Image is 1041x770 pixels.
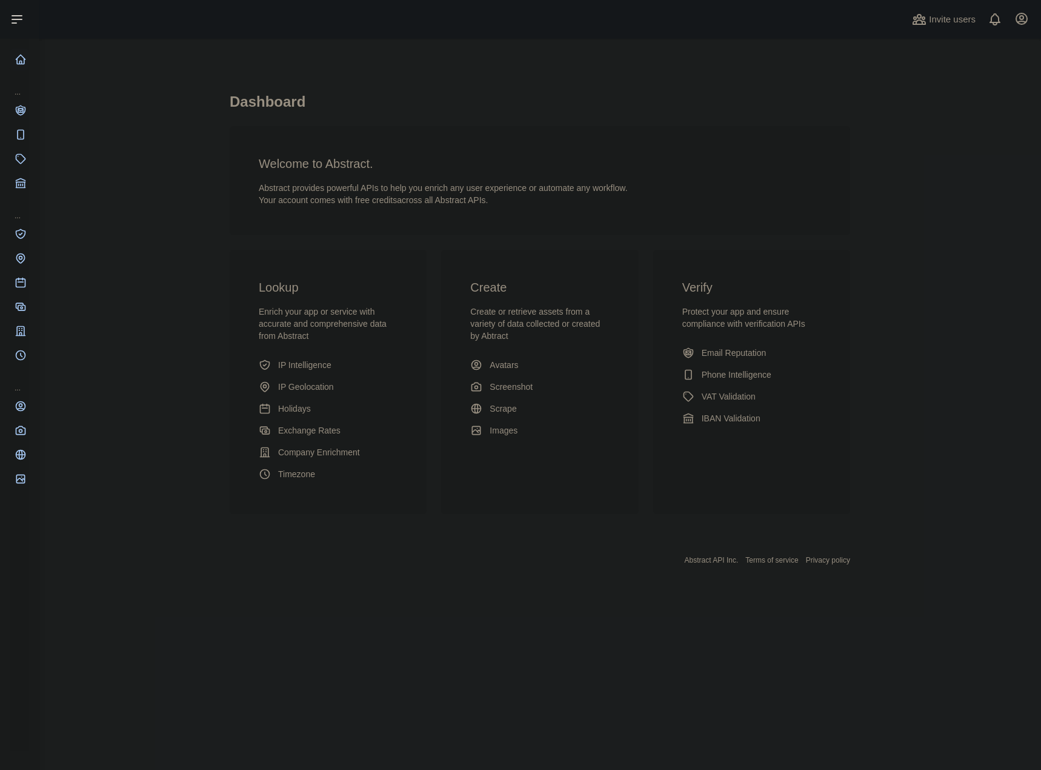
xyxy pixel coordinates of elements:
[490,359,518,371] span: Avatars
[10,369,29,393] div: ...
[702,390,756,403] span: VAT Validation
[230,92,850,121] h1: Dashboard
[259,279,397,296] h3: Lookup
[10,196,29,221] div: ...
[259,307,387,341] span: Enrich your app or service with accurate and comprehensive data from Abstract
[470,307,600,341] span: Create or retrieve assets from a variety of data collected or created by Abtract
[278,381,334,393] span: IP Geolocation
[685,556,739,564] a: Abstract API Inc.
[682,279,821,296] h3: Verify
[929,13,976,27] span: Invite users
[259,155,821,172] h3: Welcome to Abstract.
[677,364,826,386] a: Phone Intelligence
[278,446,360,458] span: Company Enrichment
[702,347,767,359] span: Email Reputation
[259,195,488,205] span: Your account comes with across all Abstract APIs.
[702,412,760,424] span: IBAN Validation
[254,398,402,420] a: Holidays
[254,420,402,441] a: Exchange Rates
[490,381,533,393] span: Screenshot
[745,556,798,564] a: Terms of service
[278,359,331,371] span: IP Intelligence
[10,73,29,97] div: ...
[465,398,614,420] a: Scrape
[355,195,397,205] span: free credits
[278,403,311,415] span: Holidays
[677,342,826,364] a: Email Reputation
[702,369,771,381] span: Phone Intelligence
[677,407,826,429] a: IBAN Validation
[470,279,609,296] h3: Create
[910,10,978,29] button: Invite users
[278,424,341,437] span: Exchange Rates
[465,376,614,398] a: Screenshot
[254,441,402,463] a: Company Enrichment
[254,354,402,376] a: IP Intelligence
[278,468,315,480] span: Timezone
[490,403,516,415] span: Scrape
[490,424,517,437] span: Images
[465,354,614,376] a: Avatars
[806,556,850,564] a: Privacy policy
[254,376,402,398] a: IP Geolocation
[259,183,628,193] span: Abstract provides powerful APIs to help you enrich any user experience or automate any workflow.
[254,463,402,485] a: Timezone
[682,307,805,329] span: Protect your app and ensure compliance with verification APIs
[465,420,614,441] a: Images
[677,386,826,407] a: VAT Validation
